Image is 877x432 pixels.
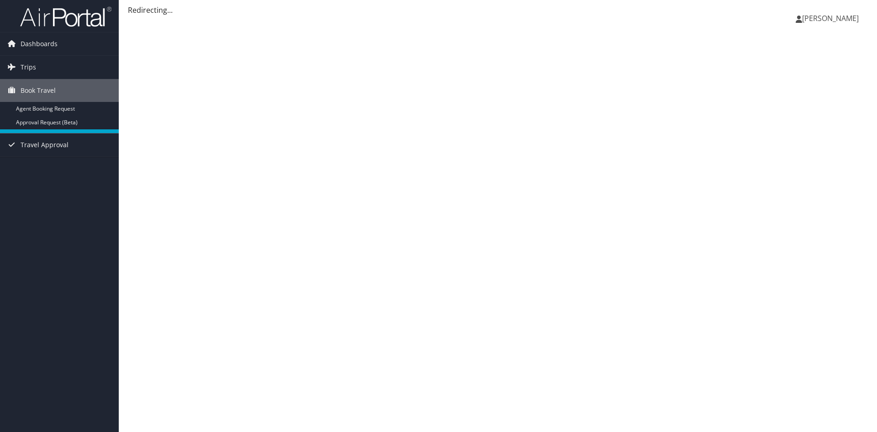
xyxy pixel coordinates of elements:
[20,6,111,27] img: airportal-logo.png
[21,56,36,79] span: Trips
[796,5,868,32] a: [PERSON_NAME]
[128,5,868,16] div: Redirecting...
[21,79,56,102] span: Book Travel
[21,32,58,55] span: Dashboards
[21,133,69,156] span: Travel Approval
[802,13,859,23] span: [PERSON_NAME]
